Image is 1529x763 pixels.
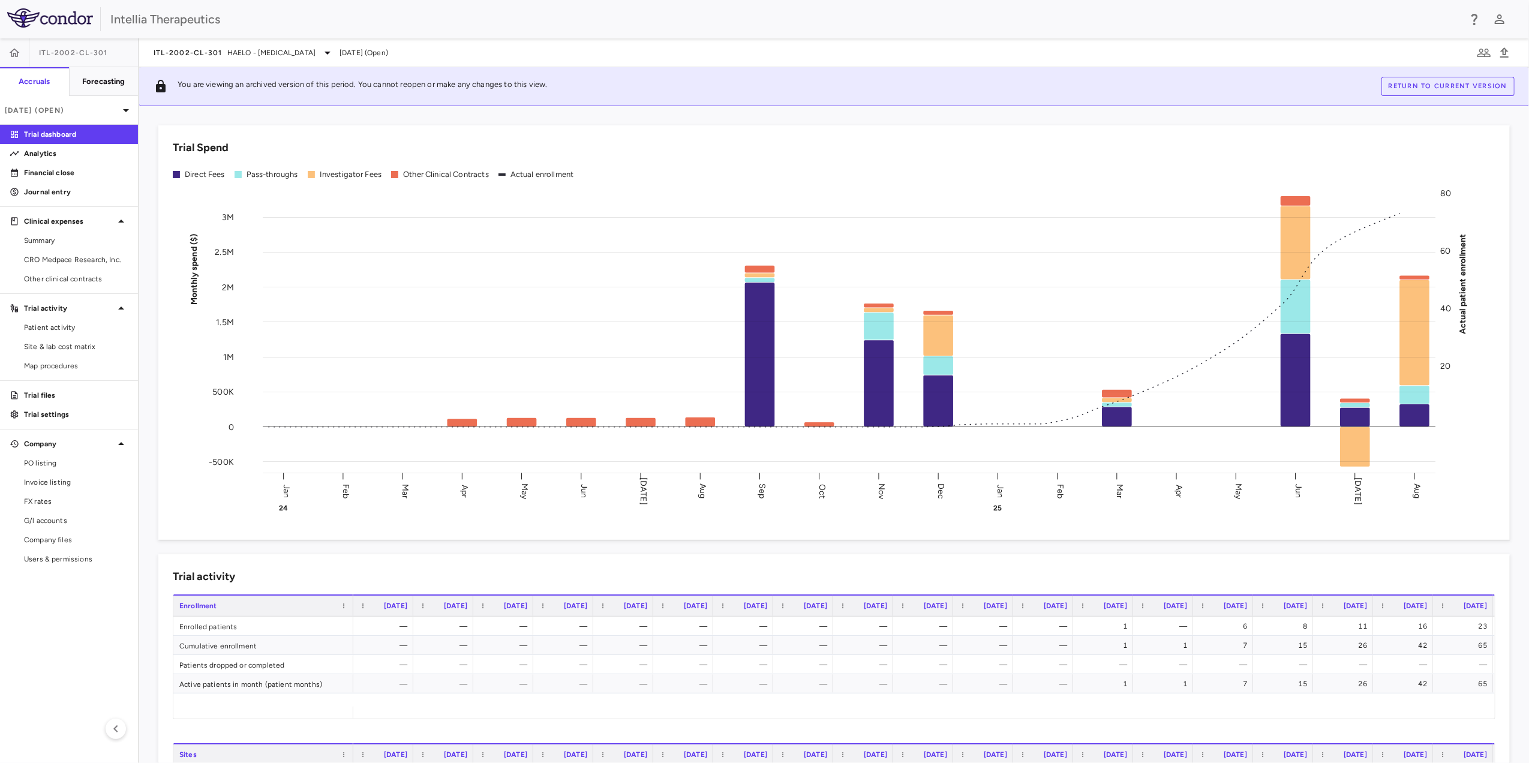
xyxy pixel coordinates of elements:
span: Invoice listing [24,477,128,488]
div: — [544,636,587,655]
div: — [724,655,767,674]
div: — [604,617,647,636]
text: 25 [994,504,1002,512]
div: — [904,655,947,674]
text: Sep [758,483,768,498]
tspan: 3M [222,212,234,223]
div: — [844,636,887,655]
p: [DATE] (Open) [5,105,119,116]
p: Trial dashboard [24,129,128,140]
div: 15 [1264,674,1307,693]
span: [DATE] [1164,602,1187,610]
span: [DATE] [564,750,587,759]
tspan: 500K [212,387,234,397]
span: FX rates [24,496,128,507]
tspan: 0 [229,422,234,432]
tspan: 20 [1440,361,1450,371]
text: Aug [698,483,708,498]
div: Direct Fees [185,169,225,180]
img: logo-full-SnFGN8VE.png [7,8,93,28]
div: Pass-throughs [247,169,298,180]
tspan: 80 [1440,188,1451,199]
div: — [544,655,587,674]
span: [DATE] [1044,750,1067,759]
text: Jan [281,484,292,497]
div: — [424,655,467,674]
div: — [484,636,527,655]
div: — [724,636,767,655]
div: — [1444,655,1487,674]
span: [DATE] [984,602,1007,610]
span: [DATE] [804,750,827,759]
span: G/l accounts [24,515,128,526]
span: Users & permissions [24,554,128,564]
div: 26 [1324,636,1367,655]
div: — [1264,655,1307,674]
div: — [844,617,887,636]
div: — [844,674,887,693]
span: [DATE] [1344,750,1367,759]
h6: Forecasting [82,76,125,87]
span: [DATE] [1284,750,1307,759]
div: — [904,674,947,693]
span: [DATE] (Open) [340,47,388,58]
span: [DATE] [864,750,887,759]
div: 6 [1204,617,1247,636]
div: — [724,617,767,636]
div: 8 [1264,617,1307,636]
button: Return to current version [1381,77,1515,96]
span: [DATE] [744,602,767,610]
div: — [364,636,407,655]
div: — [664,674,707,693]
div: — [1144,655,1187,674]
div: — [904,636,947,655]
span: [DATE] [444,602,467,610]
div: 11 [1324,617,1367,636]
div: — [604,674,647,693]
div: — [1324,655,1367,674]
div: — [484,617,527,636]
div: 1 [1144,674,1187,693]
text: [DATE] [1353,477,1363,505]
p: You are viewing an archived version of this period. You cannot reopen or make any changes to this... [178,79,547,94]
tspan: 40 [1440,304,1451,314]
tspan: 1.5M [216,317,234,327]
div: 15 [1264,636,1307,655]
div: — [544,617,587,636]
div: 1 [1084,674,1127,693]
div: — [604,655,647,674]
h6: Trial activity [173,569,235,585]
tspan: Actual patient enrollment [1458,233,1468,334]
span: [DATE] [624,750,647,759]
div: 16 [1384,617,1427,636]
div: — [604,636,647,655]
span: [DATE] [1464,750,1487,759]
text: Nov [876,483,887,499]
div: — [364,674,407,693]
text: Aug [1413,483,1423,498]
div: — [1144,617,1187,636]
span: [DATE] [504,750,527,759]
div: Intellia Therapeutics [110,10,1459,28]
div: 7 [1204,674,1247,693]
div: Other Clinical Contracts [403,169,489,180]
div: — [784,636,827,655]
div: Cumulative enrollment [173,636,353,654]
span: [DATE] [684,602,707,610]
span: CRO Medpace Research, Inc. [24,254,128,265]
p: Company [24,438,114,449]
text: Feb [341,483,351,498]
span: [DATE] [924,602,947,610]
div: — [844,655,887,674]
span: [DATE] [624,602,647,610]
span: Patient activity [24,322,128,333]
div: 26 [1324,674,1367,693]
text: Dec [936,483,947,498]
tspan: -500K [209,457,234,467]
div: 1 [1084,636,1127,655]
text: Apr [460,484,470,497]
div: — [364,655,407,674]
span: [DATE] [1464,602,1487,610]
tspan: 60 [1440,246,1450,256]
div: — [784,674,827,693]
